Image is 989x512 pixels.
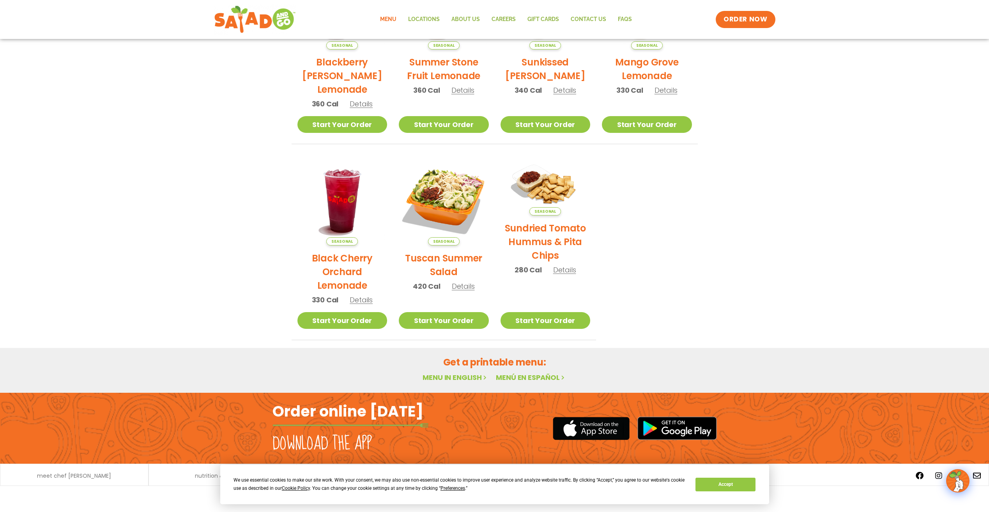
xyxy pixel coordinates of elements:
[297,156,387,246] img: Product photo for Black Cherry Orchard Lemonade
[350,99,373,109] span: Details
[428,41,460,49] span: Seasonal
[446,11,486,28] a: About Us
[402,11,446,28] a: Locations
[399,55,489,83] h2: Summer Stone Fruit Lemonade
[501,221,591,262] h2: Sundried Tomato Hummus & Pita Chips
[326,41,358,49] span: Seasonal
[297,312,387,329] a: Start Your Order
[428,237,460,245] span: Seasonal
[399,116,489,133] a: Start Your Order
[413,281,441,291] span: 420 Cal
[292,355,698,369] h2: Get a printable menu:
[553,416,630,441] img: appstore
[272,423,428,427] img: fork
[553,85,576,95] span: Details
[374,11,638,28] nav: Menu
[399,251,489,279] h2: Tuscan Summer Salad
[297,251,387,292] h2: Black Cherry Orchard Lemonade
[486,11,522,28] a: Careers
[522,11,565,28] a: GIFT CARDS
[501,55,591,83] h2: Sunkissed [PERSON_NAME]
[515,265,542,275] span: 280 Cal
[515,85,542,95] span: 340 Cal
[234,476,686,493] div: We use essential cookies to make our site work. With your consent, we may also use non-essential ...
[947,470,969,492] img: wpChatIcon
[655,85,678,95] span: Details
[612,11,638,28] a: FAQs
[716,11,775,28] a: ORDER NOW
[441,486,465,491] span: Preferences
[423,373,488,382] a: Menu in English
[501,312,591,329] a: Start Your Order
[37,473,111,478] a: meet chef [PERSON_NAME]
[724,15,767,24] span: ORDER NOW
[326,237,358,245] span: Seasonal
[501,116,591,133] a: Start Your Order
[312,99,339,109] span: 360 Cal
[350,295,373,305] span: Details
[399,156,489,246] img: Product photo for Tuscan Summer Salad
[695,478,755,491] button: Accept
[501,156,591,216] img: Product photo for Sundried Tomato Hummus & Pita Chips
[312,295,339,305] span: 330 Cal
[399,312,489,329] a: Start Your Order
[413,85,440,95] span: 360 Cal
[282,486,310,491] span: Cookie Policy
[602,55,692,83] h2: Mango Grove Lemonade
[631,41,663,49] span: Seasonal
[602,116,692,133] a: Start Your Order
[272,402,423,421] h2: Order online [DATE]
[220,464,769,504] div: Cookie Consent Prompt
[637,417,717,440] img: google_play
[214,4,296,35] img: new-SAG-logo-768×292
[529,207,561,215] span: Seasonal
[297,116,387,133] a: Start Your Order
[553,265,576,275] span: Details
[451,85,474,95] span: Details
[496,373,566,382] a: Menú en español
[529,41,561,49] span: Seasonal
[272,433,372,455] h2: Download the app
[297,55,387,96] h2: Blackberry [PERSON_NAME] Lemonade
[374,11,402,28] a: Menu
[565,11,612,28] a: Contact Us
[616,85,643,95] span: 330 Cal
[195,473,250,478] a: nutrition & allergens
[452,281,475,291] span: Details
